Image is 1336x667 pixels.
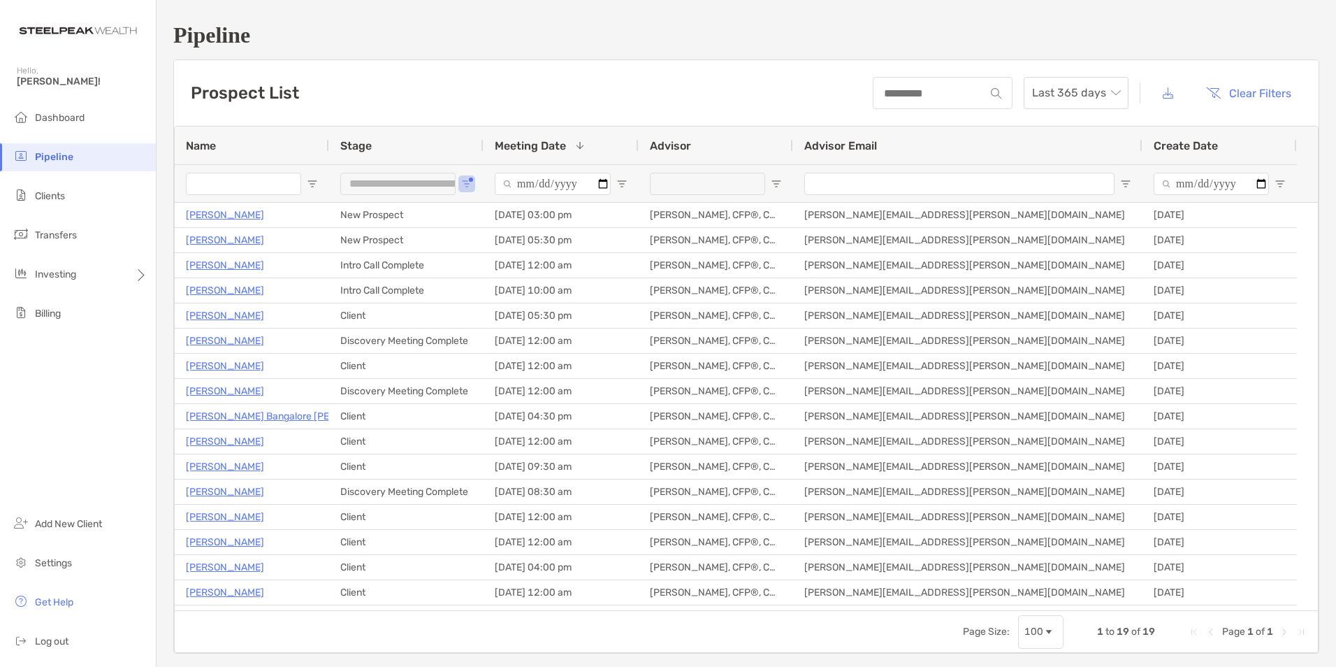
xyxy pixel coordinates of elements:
span: 1 [1247,626,1254,638]
div: Discovery Meeting Complete [329,329,484,353]
span: Pipeline [35,151,73,163]
div: [DATE] [1142,253,1297,278]
span: Stage [340,139,372,152]
button: Open Filter Menu [1275,178,1286,189]
span: Meeting Date [495,139,566,152]
a: [PERSON_NAME] [186,584,264,601]
img: dashboard icon [13,108,29,125]
img: logout icon [13,632,29,649]
div: [DATE] [1142,580,1297,605]
span: Create Date [1154,139,1218,152]
div: [DATE] [1142,329,1297,353]
a: [PERSON_NAME] [186,508,264,526]
div: [PERSON_NAME], CFP®, CDFA® [639,379,793,403]
a: [PERSON_NAME] [186,257,264,274]
p: [PERSON_NAME] [186,231,264,249]
span: Log out [35,636,68,647]
div: [PERSON_NAME], CFP®, CDFA® [639,605,793,630]
div: [PERSON_NAME][EMAIL_ADDRESS][PERSON_NAME][DOMAIN_NAME] [793,505,1142,529]
div: [DATE] 03:00 pm [484,203,639,227]
img: Zoe Logo [17,6,139,56]
div: [PERSON_NAME], CFP®, CDFA® [639,404,793,429]
div: [DATE] 04:30 pm [484,404,639,429]
h1: Pipeline [173,22,1319,48]
span: Advisor Email [804,139,877,152]
span: Clients [35,190,65,202]
div: Next Page [1279,626,1290,638]
div: [DATE] 12:00 am [484,605,639,630]
div: [DATE] 12:00 am [484,505,639,529]
a: [PERSON_NAME] [186,332,264,350]
div: Client [329,354,484,378]
div: [PERSON_NAME], CFP®, CDFA® [639,329,793,353]
div: [DATE] 12:00 am [484,253,639,278]
div: [DATE] 04:00 pm [484,555,639,580]
div: New Prospect [329,228,484,252]
div: [PERSON_NAME][EMAIL_ADDRESS][PERSON_NAME][DOMAIN_NAME] [793,404,1142,429]
div: [PERSON_NAME][EMAIL_ADDRESS][PERSON_NAME][DOMAIN_NAME] [793,253,1142,278]
div: Client [329,605,484,630]
div: [DATE] [1142,404,1297,429]
div: [DATE] [1142,203,1297,227]
span: to [1105,626,1114,638]
div: [DATE] 12:00 am [484,429,639,454]
div: Client [329,303,484,328]
img: pipeline icon [13,148,29,164]
span: [PERSON_NAME]! [17,76,147,87]
a: [PERSON_NAME] [186,382,264,400]
a: [PERSON_NAME] [186,307,264,324]
img: billing icon [13,304,29,321]
span: Investing [35,268,76,280]
h3: Prospect List [191,83,299,103]
div: [PERSON_NAME][EMAIL_ADDRESS][PERSON_NAME][DOMAIN_NAME] [793,228,1142,252]
div: Client [329,429,484,454]
a: [PERSON_NAME] [186,433,264,450]
div: Discovery Meeting Complete [329,480,484,504]
img: get-help icon [13,593,29,610]
button: Open Filter Menu [461,178,472,189]
div: [PERSON_NAME][EMAIL_ADDRESS][PERSON_NAME][DOMAIN_NAME] [793,530,1142,554]
div: [PERSON_NAME], CFP®, CDFA® [639,228,793,252]
div: [DATE] 05:30 pm [484,303,639,328]
div: [PERSON_NAME], CFP®, CDFA® [639,454,793,479]
a: [PERSON_NAME] Bangalore [PERSON_NAME] [186,408,392,425]
span: Add New Client [35,518,102,530]
input: Meeting Date Filter Input [495,173,611,195]
img: input icon [991,88,1001,99]
div: [PERSON_NAME][EMAIL_ADDRESS][PERSON_NAME][DOMAIN_NAME] [793,329,1142,353]
div: Client [329,555,484,580]
div: [PERSON_NAME], CFP®, CDFA® [639,253,793,278]
div: [DATE] 12:00 am [484,329,639,353]
div: Previous Page [1205,626,1217,638]
span: 1 [1267,626,1273,638]
div: [DATE] 09:30 am [484,454,639,479]
div: [PERSON_NAME], CFP®, CDFA® [639,354,793,378]
span: Last 365 days [1032,78,1120,108]
div: [DATE] [1142,530,1297,554]
div: Intro Call Complete [329,278,484,303]
img: investing icon [13,265,29,282]
input: Name Filter Input [186,173,301,195]
button: Open Filter Menu [307,178,318,189]
div: [DATE] 10:00 am [484,278,639,303]
button: Open Filter Menu [771,178,782,189]
p: [PERSON_NAME] [186,559,264,576]
a: [PERSON_NAME] [186,458,264,475]
a: [PERSON_NAME] [186,206,264,224]
div: Last Page [1295,626,1307,638]
div: [DATE] 12:00 am [484,354,639,378]
div: [PERSON_NAME][EMAIL_ADDRESS][PERSON_NAME][DOMAIN_NAME] [793,379,1142,403]
div: Discovery Meeting Complete [329,379,484,403]
button: Clear Filters [1196,78,1302,108]
div: [PERSON_NAME], CFP®, CDFA® [639,505,793,529]
div: [DATE] [1142,303,1297,328]
span: of [1131,626,1140,638]
div: Page Size [1018,615,1063,649]
div: [PERSON_NAME], CFP®, CDFA® [639,429,793,454]
div: [PERSON_NAME][EMAIL_ADDRESS][PERSON_NAME][DOMAIN_NAME] [793,605,1142,630]
span: Name [186,139,216,152]
div: [DATE] [1142,228,1297,252]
